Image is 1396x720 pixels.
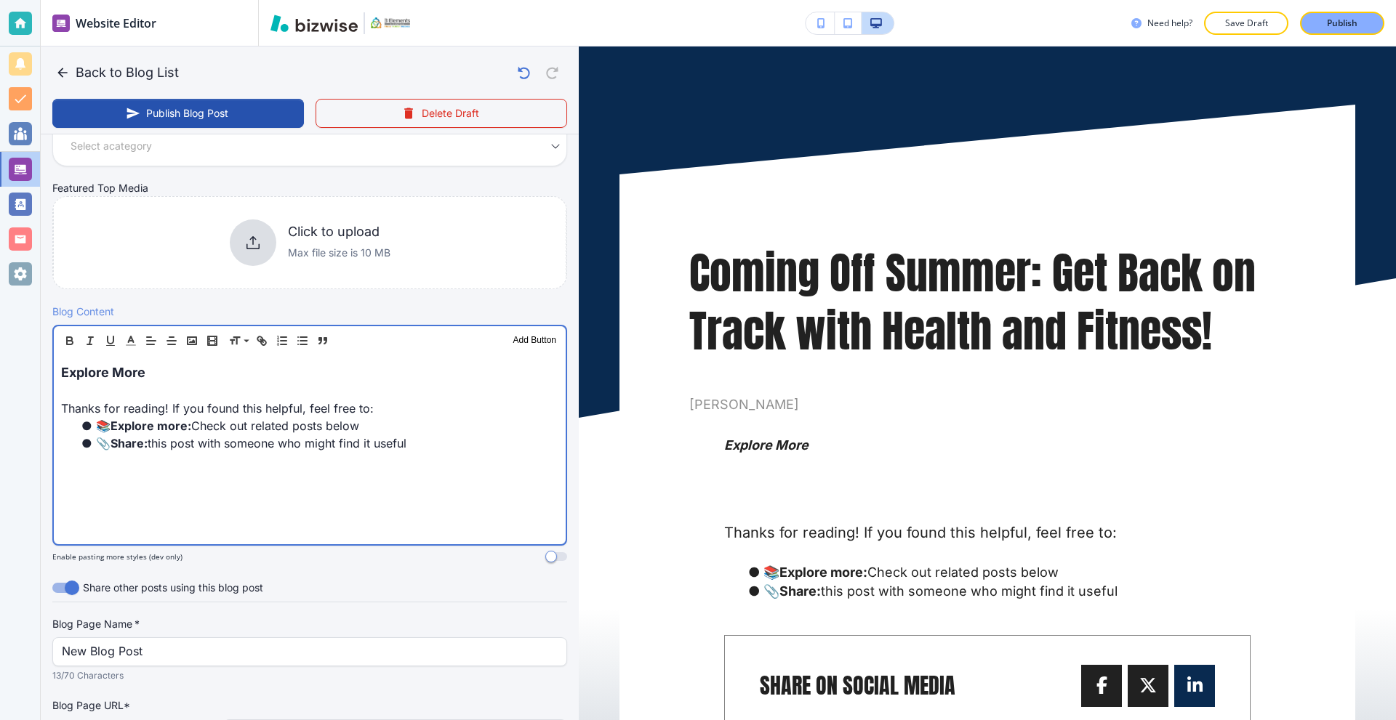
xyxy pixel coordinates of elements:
div: Featured Top MediaClick to uploadMax file size is 10 MB [52,181,567,288]
h2: Blog Content [52,304,114,319]
li: 📎 this post with someone who might find it useful [744,582,1251,601]
button: Save Draft [1204,12,1288,35]
h1: Coming Off Summer: Get Back on Track with Health and Fitness! [689,244,1285,360]
p: Publish [1327,17,1357,30]
button: Add Button [510,332,560,349]
button: Publish Blog Post [52,99,304,128]
h2: Website Editor [76,15,156,32]
li: 📚 Check out related posts below [79,417,558,434]
p: Save Draft [1223,17,1269,30]
span: Explore More [724,437,809,453]
h6: SHARE ON SOCIAL MEDIA [760,671,955,700]
p: Max file size is 10 MB [288,245,390,261]
p: Thanks for reading! If you found this helpful, feel free to: [724,519,1251,546]
img: editor icon [52,15,70,32]
span: Explore More [61,365,145,380]
span: Share other posts using this blog post [83,580,263,596]
span: Select a category [71,137,152,154]
button: Publish [1300,12,1384,35]
span: [PERSON_NAME] [689,395,1285,414]
p: Thanks for reading! If you found this helpful, feel free to: [61,400,558,417]
p: 13/70 Characters [52,668,557,683]
strong: Explore more: [111,418,191,433]
h4: Enable pasting more styles (dev only) [52,551,182,562]
p: Blog Page URL* [52,697,567,713]
img: Your Logo [371,17,410,28]
h3: Need help? [1147,17,1192,30]
strong: Share: [779,583,821,599]
label: Blog Page Name [52,617,567,631]
strong: Share: [111,436,148,450]
button: Delete Draft [316,99,567,128]
li: 📎 this post with someone who might find it useful [79,434,558,452]
li: 📚 Check out related posts below [744,563,1251,582]
img: Bizwise Logo [270,15,358,32]
button: Back to Blog List [52,58,185,87]
h6: Click to upload [288,224,390,240]
strong: Explore more: [779,565,867,580]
